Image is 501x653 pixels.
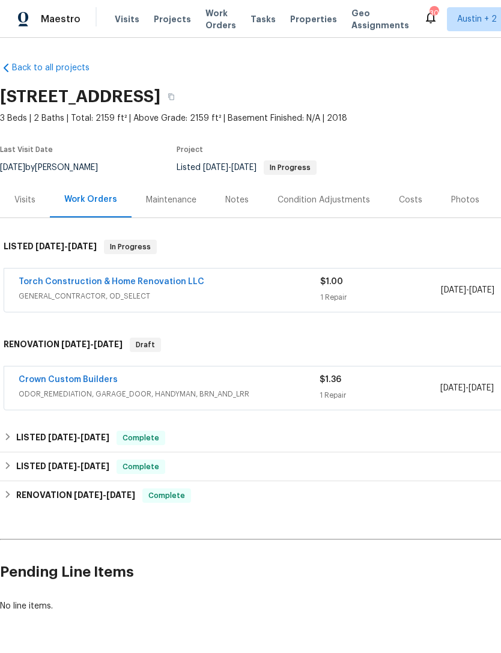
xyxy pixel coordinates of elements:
h6: LISTED [16,460,109,474]
span: [DATE] [61,340,90,348]
span: Visits [115,13,139,25]
button: Copy Address [160,86,182,108]
a: Crown Custom Builders [19,375,118,384]
span: [DATE] [80,433,109,442]
span: In Progress [105,241,156,253]
span: Draft [131,339,160,351]
span: ODOR_REMEDIATION, GARAGE_DOOR, HANDYMAN, BRN_AND_LRR [19,388,320,400]
div: Photos [451,194,479,206]
span: - [440,382,494,394]
div: 1 Repair [320,291,441,303]
div: Costs [399,194,422,206]
span: [DATE] [203,163,228,172]
div: Visits [14,194,35,206]
span: - [203,163,257,172]
div: Notes [225,194,249,206]
span: Properties [290,13,337,25]
span: [DATE] [48,433,77,442]
h6: LISTED [4,240,97,254]
div: Condition Adjustments [278,194,370,206]
span: Projects [154,13,191,25]
span: In Progress [265,164,315,171]
span: [DATE] [80,462,109,470]
div: 30 [430,7,438,19]
span: [DATE] [35,242,64,251]
span: [DATE] [68,242,97,251]
span: [DATE] [440,384,466,392]
h6: LISTED [16,431,109,445]
span: Geo Assignments [351,7,409,31]
span: [DATE] [469,384,494,392]
span: Listed [177,163,317,172]
span: [DATE] [94,340,123,348]
span: [DATE] [106,491,135,499]
span: - [35,242,97,251]
span: - [48,462,109,470]
span: Project [177,146,203,153]
span: [DATE] [231,163,257,172]
span: $1.00 [320,278,343,286]
h6: RENOVATION [4,338,123,352]
span: - [74,491,135,499]
span: Complete [144,490,190,502]
div: 1 Repair [320,389,440,401]
div: Work Orders [64,193,117,205]
span: Tasks [251,15,276,23]
span: Maestro [41,13,80,25]
span: [DATE] [469,286,494,294]
a: Torch Construction & Home Renovation LLC [19,278,204,286]
span: Complete [118,432,164,444]
div: Maintenance [146,194,196,206]
span: [DATE] [74,491,103,499]
span: - [61,340,123,348]
span: - [441,284,494,296]
span: Complete [118,461,164,473]
span: - [48,433,109,442]
span: [DATE] [48,462,77,470]
span: [DATE] [441,286,466,294]
span: Austin + 2 [457,13,497,25]
span: $1.36 [320,375,341,384]
h6: RENOVATION [16,488,135,503]
span: Work Orders [205,7,236,31]
span: GENERAL_CONTRACTOR, OD_SELECT [19,290,320,302]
